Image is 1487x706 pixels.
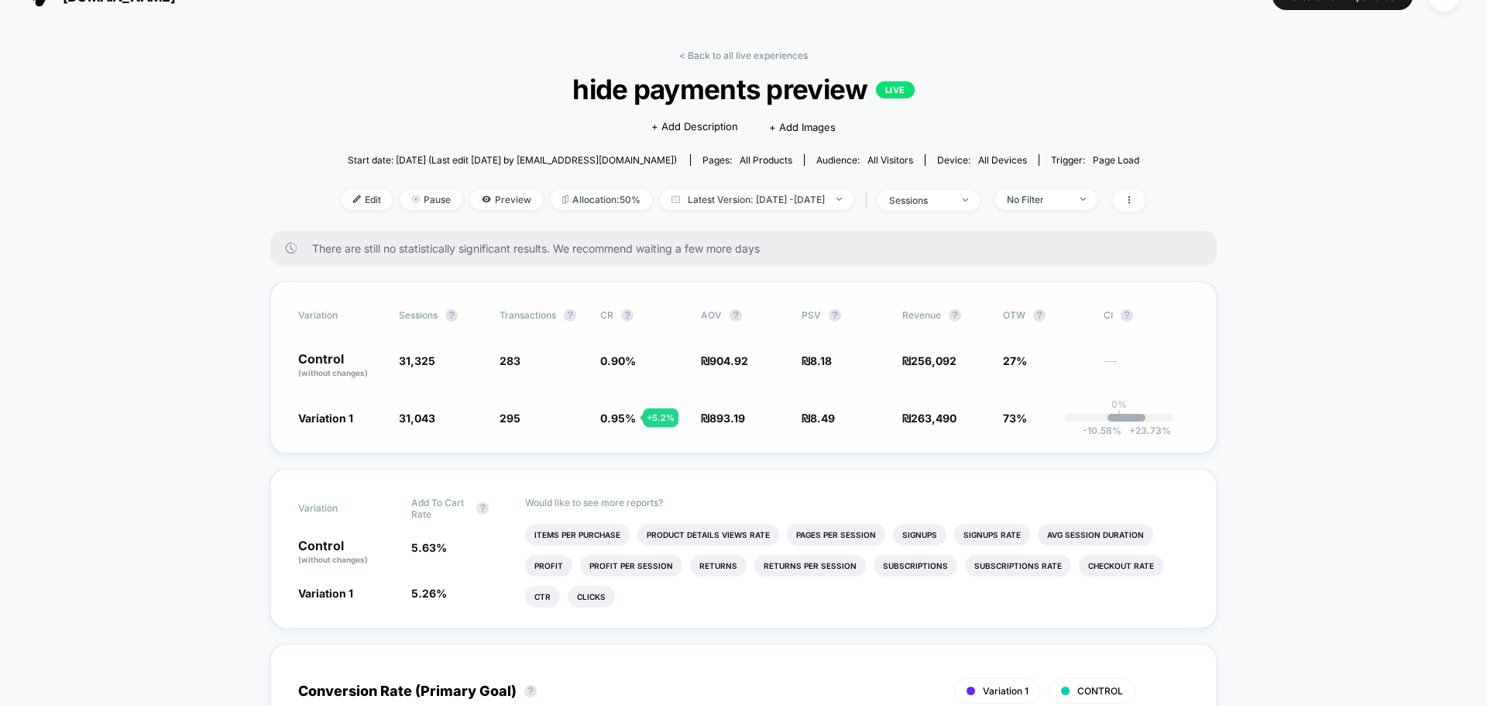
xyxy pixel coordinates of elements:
[470,189,543,210] span: Preview
[836,198,842,201] img: end
[524,685,537,697] button: ?
[978,154,1027,166] span: all devices
[1038,524,1153,546] li: Avg Session Duration
[500,309,556,321] span: Transactions
[298,497,383,520] span: Variation
[954,524,1030,546] li: Signups Rate
[1083,425,1121,436] span: -10.58 %
[342,189,393,210] span: Edit
[600,309,613,321] span: CR
[925,154,1039,166] span: Device:
[1121,309,1133,322] button: ?
[411,497,469,520] span: Add To Cart Rate
[1080,198,1086,201] img: end
[874,555,957,577] li: Subscriptions
[893,524,946,546] li: Signups
[411,541,447,554] span: 5.63 %
[298,368,368,377] span: (without changes)
[861,189,877,212] span: |
[810,354,832,367] span: 8.18
[1003,354,1027,367] span: 27%
[445,309,458,322] button: ?
[802,412,835,425] span: ₪
[754,555,866,577] li: Returns Per Session
[399,309,438,321] span: Sessions
[829,309,841,322] button: ?
[902,354,956,367] span: ₪
[298,539,396,566] p: Control
[298,309,383,322] span: Variation
[500,412,520,425] span: 295
[702,154,792,166] div: Pages:
[399,354,435,367] span: 31,325
[963,198,968,201] img: end
[810,412,835,425] span: 8.49
[400,189,462,210] span: Pause
[1104,309,1189,322] span: CI
[802,309,821,321] span: PSV
[382,73,1105,105] span: hide payments preview
[730,309,742,322] button: ?
[525,586,560,608] li: Ctr
[600,412,636,425] span: 0.95 %
[637,524,779,546] li: Product Details Views Rate
[660,189,853,210] span: Latest Version: [DATE] - [DATE]
[621,309,634,322] button: ?
[525,555,572,577] li: Profit
[709,354,748,367] span: 904.92
[701,412,745,425] span: ₪
[876,81,915,98] p: LIVE
[500,354,520,367] span: 283
[1051,154,1139,166] div: Trigger:
[564,309,576,322] button: ?
[1129,425,1135,436] span: +
[551,189,652,210] span: Allocation: 50%
[298,353,383,379] p: Control
[690,555,747,577] li: Returns
[949,309,961,322] button: ?
[348,154,677,166] span: Start date: [DATE] (Last edit [DATE] by [EMAIL_ADDRESS][DOMAIN_NAME])
[671,195,680,203] img: calendar
[787,524,885,546] li: Pages Per Session
[651,119,738,135] span: + Add Description
[679,50,808,61] a: < Back to all live experiences
[1118,410,1121,422] p: |
[412,195,420,203] img: end
[1003,412,1027,425] span: 73%
[476,502,489,515] button: ?
[902,412,956,425] span: ₪
[709,412,745,425] span: 893.19
[701,309,722,321] span: AOV
[769,121,836,133] span: + Add Images
[1093,154,1139,166] span: Page Load
[298,412,353,425] span: Variation 1
[353,195,361,203] img: edit
[525,497,1190,508] p: Would like to see more reports?
[1077,685,1123,697] span: CONTROL
[298,555,368,564] span: (without changes)
[1007,194,1069,205] div: No Filter
[399,412,435,425] span: 31,043
[1104,356,1189,379] span: ---
[983,685,1029,697] span: Variation 1
[1033,309,1046,322] button: ?
[298,587,353,600] span: Variation 1
[411,587,447,600] span: 5.26 %
[525,524,630,546] li: Items Per Purchase
[889,195,951,206] div: sessions
[580,555,682,577] li: Profit Per Session
[701,354,748,367] span: ₪
[312,242,1186,255] span: There are still no statistically significant results. We recommend waiting a few more days
[740,154,792,166] span: all products
[1121,425,1171,436] span: 23.73 %
[643,408,678,427] div: + 5.2 %
[816,154,913,166] div: Audience:
[965,555,1071,577] li: Subscriptions Rate
[902,309,941,321] span: Revenue
[562,195,568,204] img: rebalance
[1079,555,1163,577] li: Checkout Rate
[911,412,956,425] span: 263,490
[911,354,956,367] span: 256,092
[802,354,832,367] span: ₪
[568,586,615,608] li: Clicks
